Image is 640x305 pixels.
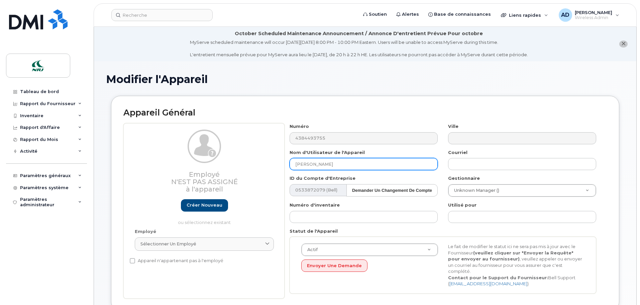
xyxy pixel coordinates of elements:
[135,228,156,235] label: Employé
[443,243,590,287] div: Le fait de modifier le statut ici ne sera pas mis à jour avec le Fournisseur , veuillez appeler o...
[186,185,223,193] span: à l'appareil
[303,247,318,253] span: Actif
[135,219,274,226] p: ou sélectionnez existant
[290,123,309,130] label: Numéro
[290,228,338,234] label: Statut de l'Appareil
[450,187,499,194] span: Unknown Manager ()
[448,250,573,262] strong: (veuillez cliquer sur "Envoyer la Requête" pour envoyer au fournisseur)
[448,123,458,130] label: Ville
[235,30,483,37] div: October Scheduled Maintenance Announcement / Annonce D'entretient Prévue Pour octobre
[171,178,238,186] span: N'est pas assigné
[140,241,196,247] span: Sélectionner un employé
[130,257,223,265] label: Appareil n'appartenant pas à l'employé
[302,244,438,256] a: Actif
[290,149,365,156] label: Nom d'Utilisateur de l'Appareil
[346,184,438,197] button: Demander un Changement de Compte
[352,188,432,193] strong: Demander un Changement de Compte
[448,275,548,280] strong: Contact pour le Support du Fournisseur:
[448,175,480,181] label: Gestionnaire
[290,175,355,181] label: ID du Compte d'Entreprise
[448,202,476,208] label: Utilisé pour
[181,199,228,212] a: Créer nouveau
[123,108,607,118] h2: Appareil Général
[106,73,624,85] h1: Modifier l'Appareil
[448,149,467,156] label: Courriel
[301,259,367,272] button: Envoyer une Demande
[449,281,527,286] a: [EMAIL_ADDRESS][DOMAIN_NAME]
[130,258,135,263] input: Appareil n'appartenant pas à l'employé
[190,39,528,58] div: MyServe scheduled maintenance will occur [DATE][DATE] 8:00 PM - 10:00 PM Eastern. Users will be u...
[619,41,628,48] button: close notification
[135,171,274,193] h3: Employé
[135,237,274,251] a: Sélectionner un employé
[290,202,340,208] label: Numéro d'inventaire
[448,184,596,197] a: Unknown Manager ()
